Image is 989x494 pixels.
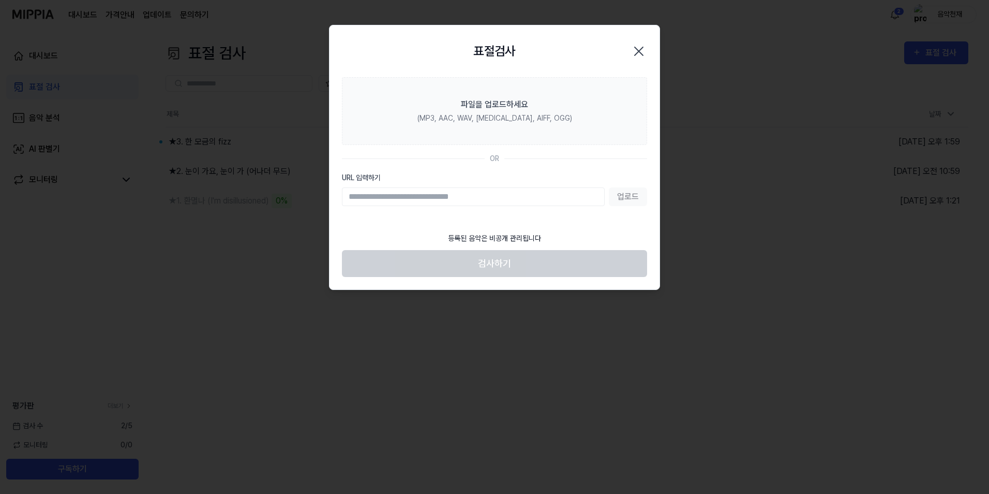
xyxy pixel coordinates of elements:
div: OR [490,153,499,164]
label: URL 입력하기 [342,172,647,183]
h2: 표절검사 [473,42,516,61]
div: (MP3, AAC, WAV, [MEDICAL_DATA], AIFF, OGG) [417,113,572,124]
div: 등록된 음악은 비공개 관리됩니다 [442,227,547,250]
div: 파일을 업로드하세요 [461,98,528,111]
